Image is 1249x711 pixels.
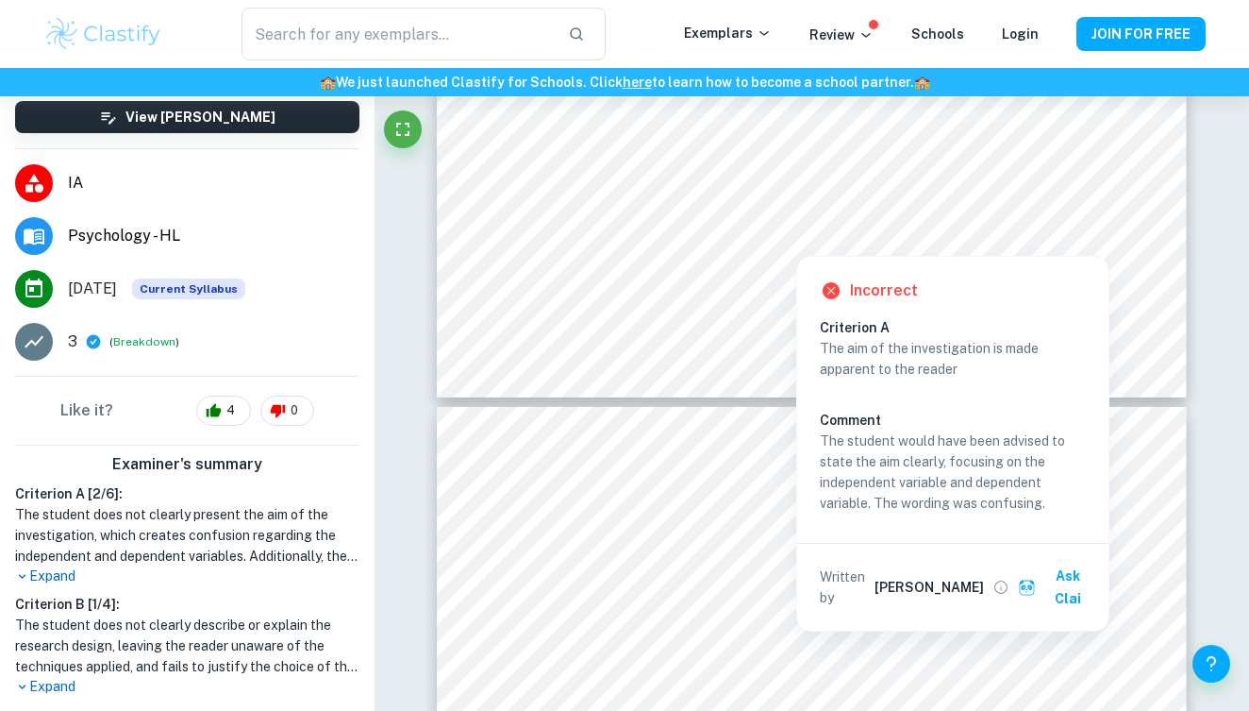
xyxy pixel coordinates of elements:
span: 🏫 [320,75,336,90]
span: ( ) [109,333,179,351]
h6: Examiner's summary [8,453,367,476]
button: Breakdown [113,333,175,350]
a: Schools [911,26,964,42]
h6: View [PERSON_NAME] [125,107,275,127]
p: Review [809,25,874,45]
p: 3 [68,330,77,353]
h6: Criterion A [820,317,1101,338]
h6: [PERSON_NAME] [874,577,984,598]
span: 🏫 [914,75,930,90]
h6: We just launched Clastify for Schools. Click to learn how to become a school partner. [4,72,1245,93]
span: 0 [280,401,308,420]
div: This exemplar is based on the current syllabus. Feel free to refer to it for inspiration/ideas wh... [132,279,245,299]
button: Fullscreen [384,110,422,148]
span: Psychology - HL [68,225,359,247]
h1: The student does not clearly describe or explain the research design, leaving the reader unaware ... [15,615,359,677]
button: Help and Feedback [1192,645,1230,683]
button: JOIN FOR FREE [1076,17,1206,51]
p: The student would have been advised to state the aim clearly, focusing on the independent variabl... [820,431,1086,514]
button: View full profile [988,574,1014,601]
div: 4 [196,396,251,426]
div: 0 [260,396,314,426]
a: Login [1002,26,1039,42]
span: [DATE] [68,278,117,300]
img: Clastify logo [43,15,163,53]
span: Current Syllabus [132,279,245,299]
p: Expand [15,567,359,586]
p: The aim of the investigation is made apparent to the reader [820,338,1086,380]
h6: Incorrect [850,279,918,302]
button: Ask Clai [1014,559,1101,616]
p: Exemplars [684,23,772,43]
span: IA [68,172,359,195]
input: Search for any exemplars... [241,8,553,60]
p: Written by [820,567,871,608]
button: View [PERSON_NAME] [15,101,359,133]
a: here [623,75,652,90]
h6: Criterion B [ 1 / 4 ]: [15,594,359,615]
h6: Criterion A [ 2 / 6 ]: [15,483,359,504]
p: Expand [15,677,359,697]
span: 4 [216,401,245,420]
h6: Comment [820,410,1086,431]
img: clai.svg [1018,579,1036,597]
h6: Like it? [60,399,113,422]
h1: The student does not clearly present the aim of the investigation, which creates confusion regard... [15,504,359,567]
